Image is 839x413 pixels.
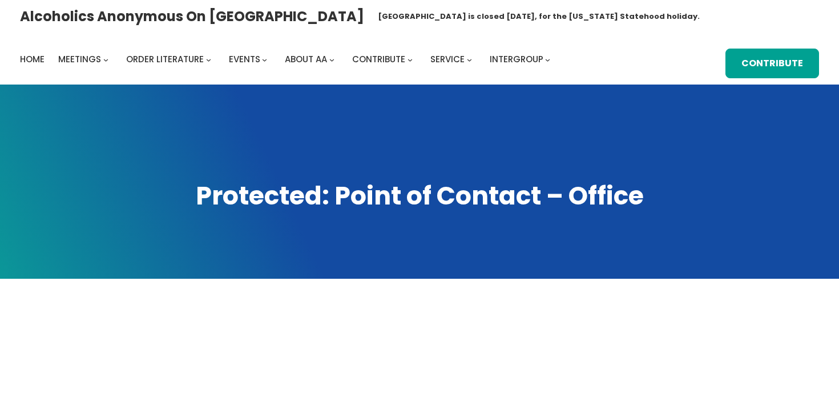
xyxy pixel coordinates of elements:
a: Home [20,51,45,67]
button: Meetings submenu [103,57,108,62]
h1: Protected: Point of Contact – Office [20,179,819,213]
span: Order Literature [126,53,204,65]
span: Service [430,53,465,65]
span: Intergroup [490,53,543,65]
span: Home [20,53,45,65]
span: About AA [285,53,327,65]
button: About AA submenu [329,57,334,62]
a: Meetings [58,51,101,67]
a: Events [229,51,260,67]
a: Contribute [352,51,405,67]
button: Order Literature submenu [206,57,211,62]
button: Events submenu [262,57,267,62]
button: Intergroup submenu [545,57,550,62]
a: Alcoholics Anonymous on [GEOGRAPHIC_DATA] [20,4,364,29]
a: Contribute [725,49,819,78]
button: Service submenu [467,57,472,62]
span: Events [229,53,260,65]
button: Contribute submenu [408,57,413,62]
a: About AA [285,51,327,67]
h1: [GEOGRAPHIC_DATA] is closed [DATE], for the [US_STATE] Statehood holiday. [378,11,700,22]
span: Contribute [352,53,405,65]
a: Service [430,51,465,67]
a: Intergroup [490,51,543,67]
nav: Intergroup [20,51,554,67]
span: Meetings [58,53,101,65]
